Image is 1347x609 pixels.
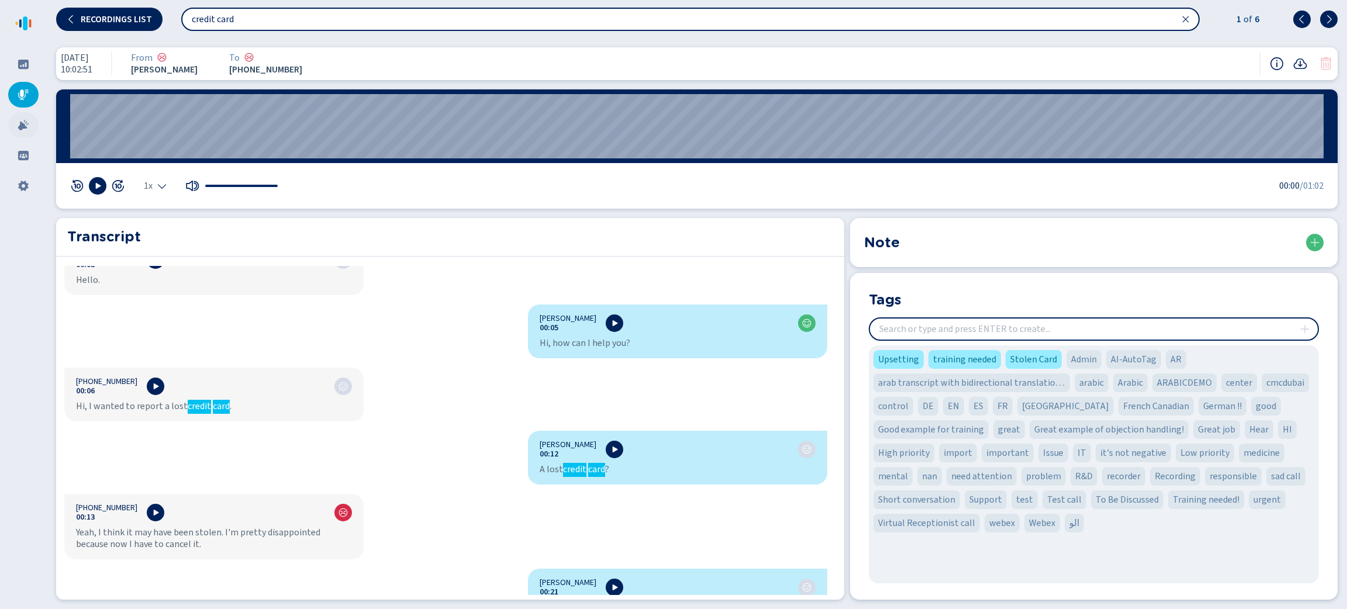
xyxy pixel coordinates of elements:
div: Dashboard [8,51,39,77]
div: Tag 'Recording' [1150,467,1200,486]
div: Tag 'High priority' [873,444,934,462]
span: 1 [1234,12,1241,26]
h2: Transcript [67,226,833,247]
mark: credit [563,463,586,477]
span: /01:02 [1300,179,1324,193]
span: nan [922,469,937,483]
div: Tag 'HI' [1278,420,1297,439]
mark: card [213,400,230,414]
div: A lost ? [540,463,816,475]
div: Tag 'Good example for training' [873,420,989,439]
div: Tag 'Great job' [1193,420,1240,439]
span: Stolen Card [1010,352,1057,366]
span: EN [948,399,959,413]
span: cmcdubai [1266,376,1304,390]
svg: chevron-left [1297,15,1307,24]
span: الو [1069,516,1079,530]
div: Untag 'Stolen Card' [1006,350,1062,369]
span: responsible [1210,469,1257,483]
span: [DATE] [61,53,92,63]
span: ES [973,399,983,413]
div: Tag 'ARABICDEMO' [1152,373,1217,392]
div: Tag 'R&D' [1070,467,1097,486]
span: FR [997,399,1008,413]
div: Tag 'Hear' [1245,420,1273,439]
svg: chevron-down [157,181,167,191]
span: need attention [951,469,1012,483]
svg: jump-back [70,179,84,193]
svg: play [610,319,619,328]
svg: icon-emoji-sad [157,53,167,62]
div: Select the playback speed [144,181,167,191]
svg: chevron-right [1324,15,1334,24]
button: 00:13 [76,513,95,522]
span: Webex [1029,516,1055,530]
svg: icon-emoji-neutral [339,382,348,391]
svg: icon-emoji-sad [244,53,254,62]
svg: play [610,583,619,592]
div: Hi, how can I help you? [540,337,816,349]
div: Tag 'Test call' [1042,490,1086,509]
div: Tag 'Training needed!' [1168,490,1244,509]
button: next (ENTER) [1320,11,1338,28]
svg: chevron-left [67,15,76,24]
span: 6 [1252,12,1259,26]
button: Recording download [1293,57,1307,71]
button: 00:06 [76,386,95,396]
div: Tag 'Short conversation' [873,490,960,509]
span: [PHONE_NUMBER] [229,64,302,75]
svg: plus [1310,238,1320,247]
button: 00:12 [540,449,558,459]
span: Issue [1043,446,1063,460]
span: Low priority [1180,446,1229,460]
span: sad call [1271,469,1301,483]
svg: cloud-arrow-down-fill [1293,57,1307,71]
div: Tag 'AR' [1166,350,1186,369]
div: Yeah, I think it may have been stolen. I'm pretty disappointed because now I have to cancel it. [76,527,352,550]
h2: Note [864,232,900,253]
div: Tag 'الو' [1065,514,1084,532]
span: urgent [1253,493,1281,507]
div: Tag 'nan' [917,467,942,486]
div: Tag 'Francia' [1017,397,1114,416]
span: Great example of objection handling! [1034,423,1184,437]
div: Neutral sentiment [339,382,348,391]
span: Training needed! [1173,493,1239,507]
span: Admin [1071,352,1097,366]
span: mental [878,469,908,483]
span: R&D [1075,469,1093,483]
div: Alarms [8,112,39,138]
div: Tag 'recorder' [1102,467,1145,486]
div: Tag 'problem' [1021,467,1066,486]
input: search for keyword, phrases or speaker in the transcription... [182,9,1199,30]
span: ARABICDEMO [1157,376,1212,390]
div: Tag 'great' [993,420,1025,439]
mark: card [588,463,605,477]
span: [PERSON_NAME] [540,578,596,587]
span: 00:00 [1279,179,1300,193]
div: Tag 'Issue' [1038,444,1068,462]
span: webex [989,516,1015,530]
div: Tag 'it's not negative' [1096,444,1171,462]
svg: volume-up-fill [185,179,199,193]
span: IT [1077,446,1086,460]
span: control [878,399,909,413]
div: Tag 'Admin' [1066,350,1101,369]
div: Settings [8,173,39,199]
div: Neutral sentiment [802,445,811,454]
svg: play [151,508,160,517]
span: [PHONE_NUMBER] [76,503,137,513]
div: Tag 'cmcdubai' [1262,373,1309,392]
div: Tag 'test' [1011,490,1038,509]
span: test [1016,493,1033,507]
svg: icon-emoji-neutral [802,445,811,454]
span: Good example for training [878,423,984,437]
div: Tag 'French Canadian' [1118,397,1194,416]
span: To [229,53,240,63]
svg: play [93,181,102,191]
div: Tag 'mental' [873,467,913,486]
div: Tag 'need attention' [947,467,1017,486]
button: previous (shift + ENTER) [1293,11,1311,28]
